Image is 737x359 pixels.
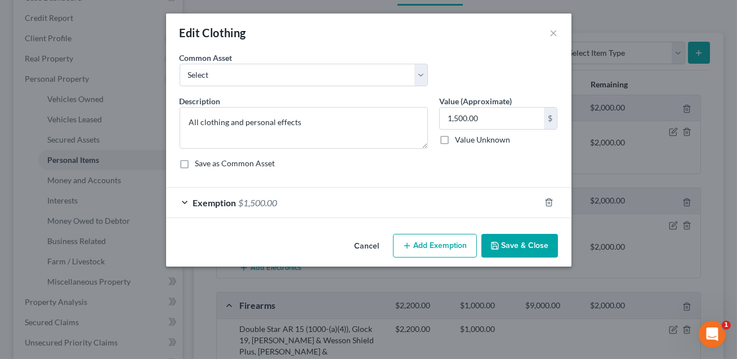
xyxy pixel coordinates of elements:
[193,197,236,208] span: Exemption
[195,158,275,169] label: Save as Common Asset
[239,197,278,208] span: $1,500.00
[180,25,246,41] div: Edit Clothing
[440,108,544,129] input: 0.00
[550,26,558,39] button: ×
[481,234,558,258] button: Save & Close
[180,96,221,106] span: Description
[544,108,557,129] div: $
[439,95,512,107] label: Value (Approximate)
[699,321,726,348] iframe: Intercom live chat
[346,235,388,258] button: Cancel
[722,321,731,330] span: 1
[180,52,233,64] label: Common Asset
[393,234,477,258] button: Add Exemption
[455,134,510,145] label: Value Unknown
